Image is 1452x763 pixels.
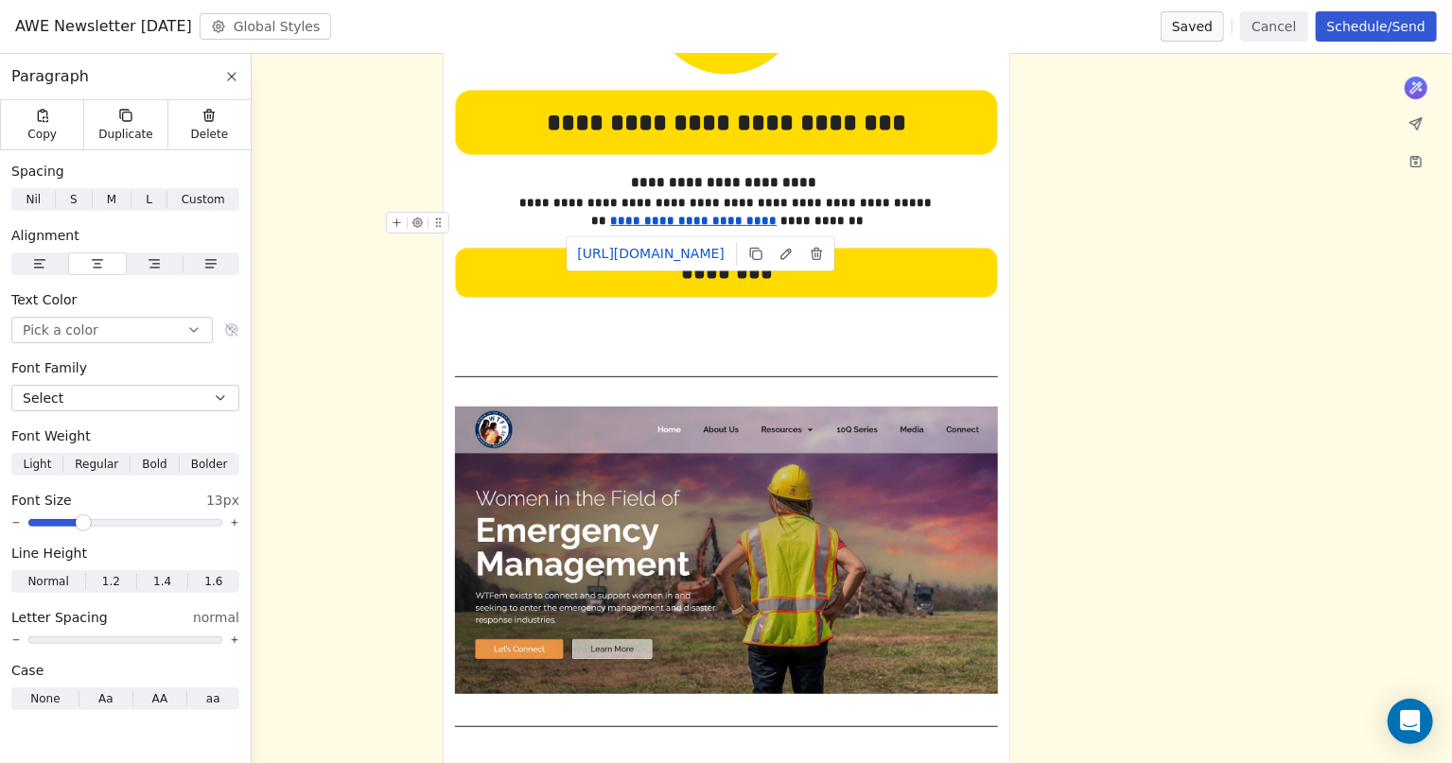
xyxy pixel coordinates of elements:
[30,690,60,707] span: None
[191,456,228,473] span: Bolder
[23,456,51,473] span: Light
[193,608,239,627] span: normal
[11,226,79,245] span: Alignment
[1316,11,1437,42] button: Schedule/Send
[23,389,63,408] span: Select
[15,15,192,38] span: AWE Newsletter [DATE]
[204,573,222,590] span: 1.6
[102,573,120,590] span: 1.2
[11,544,87,563] span: Line Height
[151,690,167,707] span: AA
[200,13,332,40] button: Global Styles
[11,426,91,445] span: Font Weight
[27,127,57,142] span: Copy
[569,240,732,267] a: [URL][DOMAIN_NAME]
[27,573,68,590] span: Normal
[11,661,44,680] span: Case
[11,317,213,343] button: Pick a color
[146,191,152,208] span: L
[98,690,114,707] span: Aa
[11,358,87,377] span: Font Family
[206,690,220,707] span: aa
[153,573,171,590] span: 1.4
[11,608,108,627] span: Letter Spacing
[142,456,167,473] span: Bold
[11,162,64,181] span: Spacing
[182,191,225,208] span: Custom
[11,491,72,510] span: Font Size
[107,191,116,208] span: M
[1161,11,1224,42] button: Saved
[11,65,89,88] span: Paragraph
[1388,699,1433,744] div: Open Intercom Messenger
[26,191,41,208] span: Nil
[11,290,77,309] span: Text Color
[98,127,152,142] span: Duplicate
[75,456,118,473] span: Regular
[70,191,78,208] span: S
[191,127,229,142] span: Delete
[1240,11,1307,42] button: Cancel
[206,491,239,510] span: 13px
